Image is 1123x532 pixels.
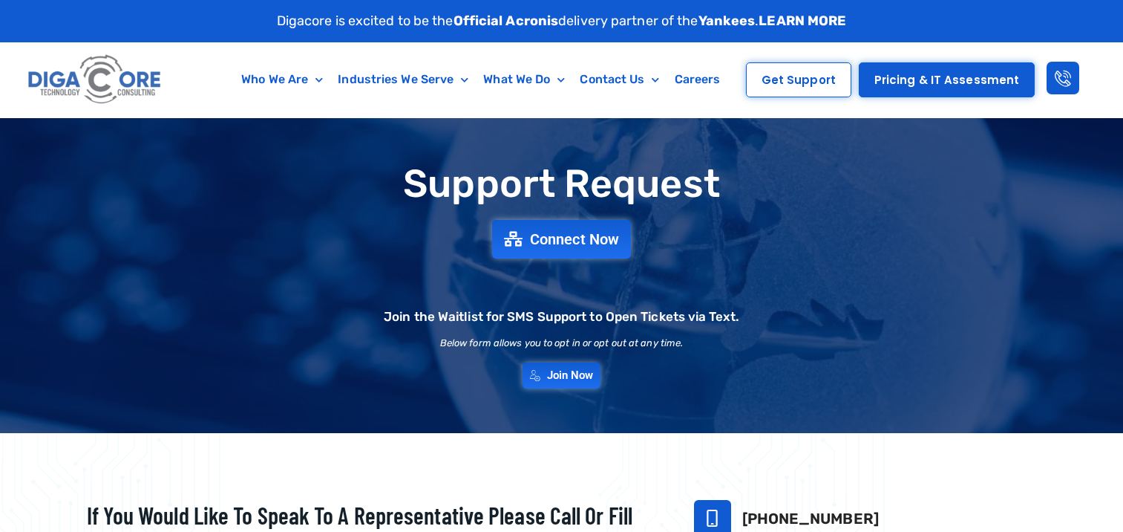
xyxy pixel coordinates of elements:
[234,62,330,97] a: Who We Are
[476,62,572,97] a: What We Do
[492,220,631,259] a: Connect Now
[330,62,476,97] a: Industries We Serve
[762,74,836,85] span: Get Support
[24,50,166,110] img: Digacore logo 1
[698,13,756,29] strong: Yankees
[746,62,851,97] a: Get Support
[667,62,728,97] a: Careers
[874,74,1019,85] span: Pricing & IT Assessment
[440,338,684,348] h2: Below form allows you to opt in or opt out at any time.
[530,232,619,247] span: Connect Now
[226,62,736,97] nav: Menu
[384,311,739,323] h2: Join the Waitlist for SMS Support to Open Tickets via Text.
[742,510,879,528] a: [PHONE_NUMBER]
[454,13,559,29] strong: Official Acronis
[523,363,601,389] a: Join Now
[547,370,594,381] span: Join Now
[759,13,846,29] a: LEARN MORE
[277,11,847,31] p: Digacore is excited to be the delivery partner of the .
[50,163,1074,205] h1: Support Request
[572,62,667,97] a: Contact Us
[859,62,1035,97] a: Pricing & IT Assessment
